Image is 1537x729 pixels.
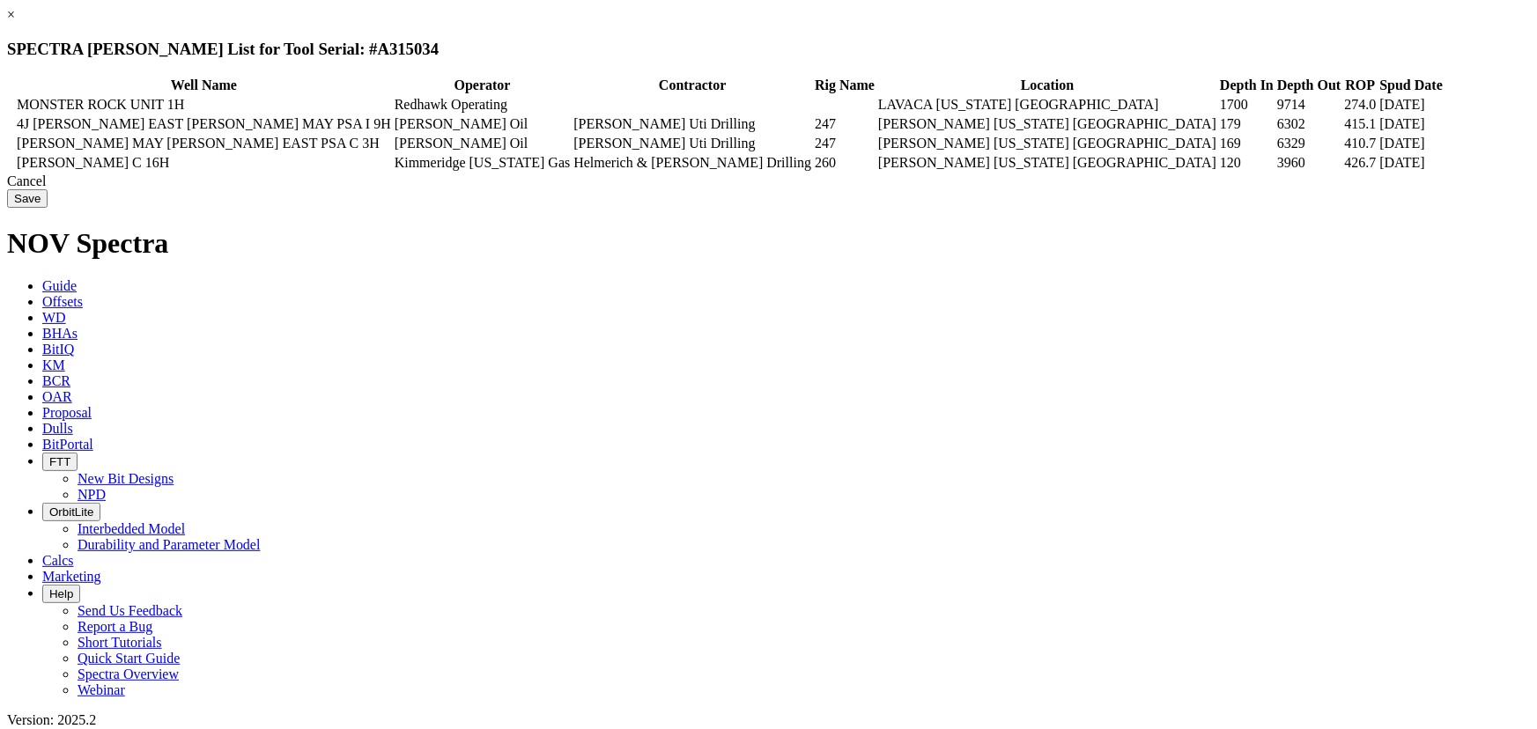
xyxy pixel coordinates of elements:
[1219,135,1275,152] td: 169
[1276,154,1341,172] td: 3960
[42,421,73,436] span: Dulls
[394,77,572,94] th: Operator
[1344,77,1378,94] th: ROP
[1276,135,1341,152] td: 6329
[394,154,572,172] td: Kimmeridge [US_STATE] Gas
[394,115,572,133] td: [PERSON_NAME] Oil
[814,77,876,94] th: Rig Name
[877,96,1217,114] td: LAVACA [US_STATE] [GEOGRAPHIC_DATA]
[1379,77,1445,94] th: Spud Date
[42,405,92,420] span: Proposal
[78,619,152,634] a: Report a Bug
[16,96,392,114] td: MONSTER ROCK UNIT 1H
[16,154,392,172] td: [PERSON_NAME] C 16H
[49,587,73,600] span: Help
[814,115,876,133] td: 247
[78,651,180,666] a: Quick Start Guide
[877,135,1217,152] td: [PERSON_NAME] [US_STATE] [GEOGRAPHIC_DATA]
[42,310,66,325] span: WD
[573,77,812,94] th: Contractor
[877,77,1217,94] th: Location
[78,487,106,502] a: NPD
[573,154,812,172] td: Helmerich & [PERSON_NAME] Drilling
[1219,115,1275,133] td: 179
[16,115,392,133] td: 4J [PERSON_NAME] EAST [PERSON_NAME] MAY PSA I 9H
[877,115,1217,133] td: [PERSON_NAME] [US_STATE] [GEOGRAPHIC_DATA]
[814,135,876,152] td: 247
[78,521,185,536] a: Interbedded Model
[573,115,812,133] td: [PERSON_NAME] Uti Drilling
[16,77,392,94] th: Well Name
[16,135,392,152] td: [PERSON_NAME] MAY [PERSON_NAME] EAST PSA C 3H
[1276,115,1341,133] td: 6302
[1379,135,1445,152] td: [DATE]
[42,389,72,404] span: OAR
[49,455,70,468] span: FTT
[7,712,1530,728] div: Version: 2025.2
[394,135,572,152] td: [PERSON_NAME] Oil
[1379,154,1445,172] td: [DATE]
[42,569,101,584] span: Marketing
[42,373,70,388] span: BCR
[1344,96,1378,114] td: 274.0
[78,537,261,552] a: Durability and Parameter Model
[78,603,182,618] a: Send Us Feedback
[1219,77,1275,94] th: Depth In
[42,326,78,341] span: BHAs
[1219,154,1275,172] td: 120
[1219,96,1275,114] td: 1700
[78,471,174,486] a: New Bit Designs
[1379,96,1445,114] td: [DATE]
[814,154,876,172] td: 260
[78,635,162,650] a: Short Tutorials
[42,437,93,452] span: BitPortal
[877,154,1217,172] td: [PERSON_NAME] [US_STATE] [GEOGRAPHIC_DATA]
[1276,96,1341,114] td: 9714
[7,173,1530,189] div: Cancel
[394,96,572,114] td: Redhawk Operating
[7,189,48,208] input: Save
[1276,77,1341,94] th: Depth Out
[573,135,812,152] td: [PERSON_NAME] Uti Drilling
[49,505,93,519] span: OrbitLite
[78,666,179,681] a: Spectra Overview
[42,294,83,309] span: Offsets
[42,553,74,568] span: Calcs
[42,357,65,372] span: KM
[42,278,77,293] span: Guide
[1344,135,1378,152] td: 410.7
[7,7,15,22] a: ×
[1379,115,1445,133] td: [DATE]
[1344,115,1378,133] td: 415.1
[1344,154,1378,172] td: 426.7
[7,227,1530,260] h1: NOV Spectra
[7,40,1530,59] h3: SPECTRA [PERSON_NAME] List for Tool Serial: #A315034
[78,682,125,697] a: Webinar
[42,342,74,357] span: BitIQ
